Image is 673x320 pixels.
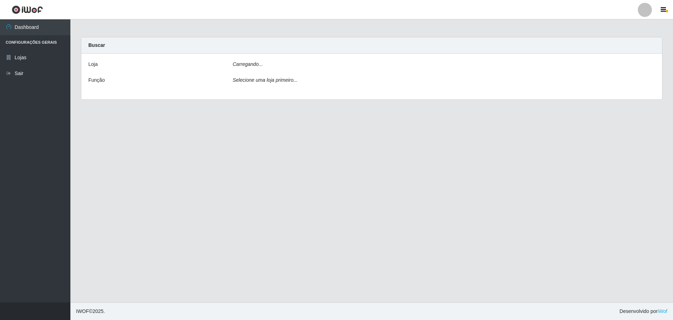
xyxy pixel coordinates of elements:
[658,308,667,314] a: iWof
[88,76,105,84] label: Função
[76,308,89,314] span: IWOF
[233,61,263,67] i: Carregando...
[88,61,98,68] label: Loja
[12,5,43,14] img: CoreUI Logo
[76,308,105,315] span: © 2025 .
[233,77,297,83] i: Selecione uma loja primeiro...
[619,308,667,315] span: Desenvolvido por
[88,42,105,48] strong: Buscar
